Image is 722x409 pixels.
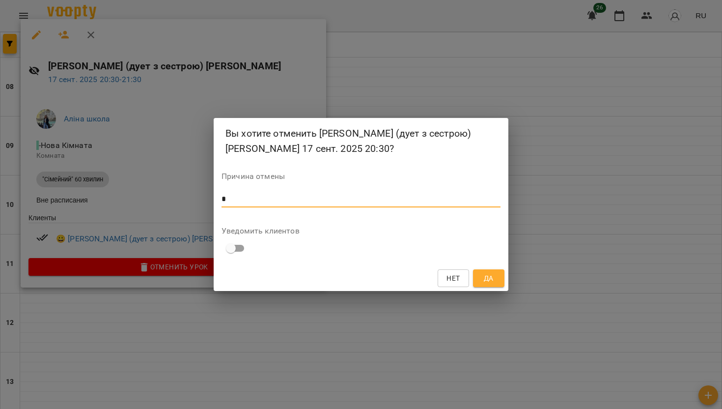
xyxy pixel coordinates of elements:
[222,173,500,180] label: Причина отмены
[222,227,500,235] label: Уведомить клиентов
[473,269,504,287] button: Да
[446,272,460,284] span: Нет
[484,272,494,284] span: Да
[438,269,469,287] button: Нет
[225,126,497,157] h2: Вы хотите отменить [PERSON_NAME] (дует з сестрою) [PERSON_NAME] 17 сент. 2025 20:30?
